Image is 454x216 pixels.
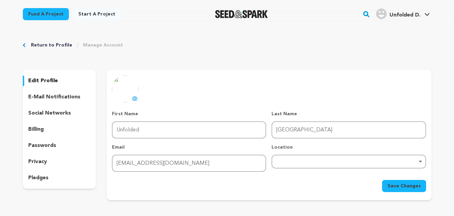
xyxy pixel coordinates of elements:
img: Seed&Spark Logo Dark Mode [215,10,268,18]
button: pledges [23,173,96,183]
p: edit profile [28,77,58,85]
p: Last Name [272,111,426,117]
span: Save Changes [387,183,421,189]
input: First Name [112,121,266,138]
span: Unfolded D.'s Profile [375,7,431,21]
a: Fund a project [23,8,69,20]
button: Save Changes [382,180,426,192]
p: passwords [28,142,56,150]
button: passwords [23,140,96,151]
a: Start a project [73,8,121,20]
p: e-mail notifications [28,93,80,101]
button: billing [23,124,96,135]
p: Email [112,144,266,151]
p: pledges [28,174,48,182]
img: user.png [376,8,387,19]
a: Seed&Spark Homepage [215,10,268,18]
span: Unfolded D. [389,12,420,18]
p: social networks [28,109,71,117]
button: e-mail notifications [23,92,96,102]
p: First Name [112,111,266,117]
input: Email [112,155,266,172]
button: privacy [23,156,96,167]
div: Unfolded D.'s Profile [376,8,420,19]
a: Unfolded D.'s Profile [375,7,431,19]
p: Location [272,144,426,151]
input: Last Name [272,121,426,138]
a: Manage Account [83,42,123,49]
button: edit profile [23,75,96,86]
p: privacy [28,158,47,166]
div: Breadcrumb [23,42,431,49]
a: Return to Profile [31,42,72,49]
button: social networks [23,108,96,119]
p: billing [28,125,44,133]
